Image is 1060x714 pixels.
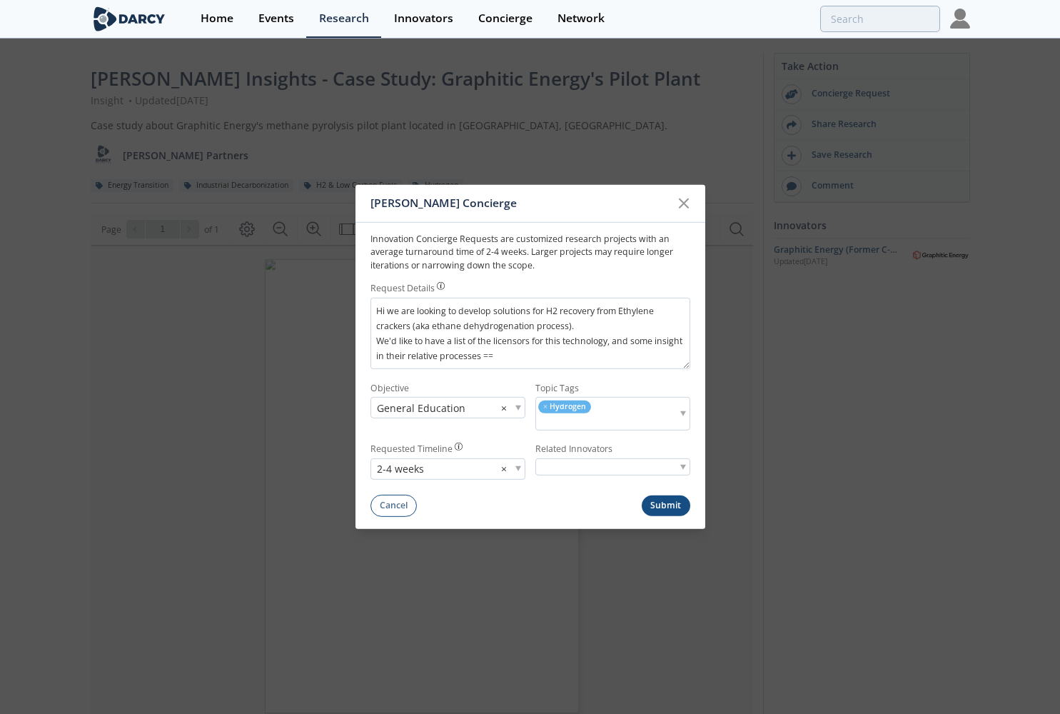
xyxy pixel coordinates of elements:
[377,461,424,476] span: 2-4 weeks
[370,233,690,272] p: Innovation Concierge Requests are customized research projects with an average turnaround time of...
[258,13,294,24] div: Events
[535,397,690,430] div: remove element Hydrogen
[535,443,690,456] label: Related Innovators
[478,13,532,24] div: Concierge
[950,9,970,29] img: Profile
[437,282,445,290] img: information.svg
[455,443,463,451] img: information.svg
[535,381,690,394] label: Topic Tags
[370,458,525,480] div: 2-4 weeks ×
[370,397,525,418] div: General Education ×
[820,6,940,32] input: Advanced Search
[201,13,233,24] div: Home
[501,461,507,476] span: ×
[370,381,525,394] label: Objective
[538,401,591,413] li: Hydrogen
[394,13,453,24] div: Innovators
[370,443,453,456] label: Requested Timeline
[370,495,418,517] button: Cancel
[642,496,690,516] button: Submit
[319,13,369,24] div: Research
[370,190,671,217] div: [PERSON_NAME] Concierge
[370,282,435,295] label: Request Details
[91,6,168,31] img: logo-wide.svg
[543,401,547,411] span: remove element
[501,401,507,416] span: ×
[377,401,465,416] span: General Education
[557,13,605,24] div: Network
